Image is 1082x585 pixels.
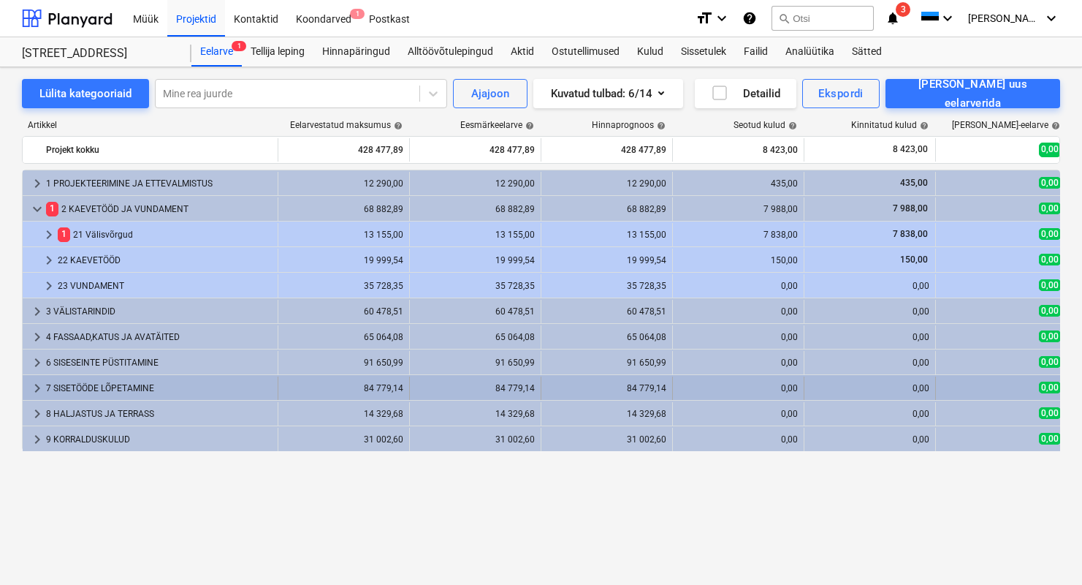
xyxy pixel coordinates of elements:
[416,383,535,393] div: 84 779,14
[453,79,527,108] button: Ajajoon
[416,281,535,291] div: 35 728,35
[28,431,46,448] span: keyboard_arrow_right
[46,402,272,426] div: 8 HALJASTUS JA TERRASS
[284,230,403,240] div: 13 155,00
[28,405,46,423] span: keyboard_arrow_right
[40,277,58,295] span: keyboard_arrow_right
[22,79,149,108] button: Lülita kategooriaid
[416,306,535,317] div: 60 478,51
[416,230,535,240] div: 13 155,00
[1039,279,1061,291] span: 0,00
[810,332,929,342] div: 0,00
[785,121,797,130] span: help
[39,84,132,103] div: Lülita kategooriaid
[672,37,735,67] a: Sissetulek
[679,434,798,445] div: 0,00
[350,9,365,19] span: 1
[734,120,797,130] div: Seotud kulud
[1039,177,1061,189] span: 0,00
[416,409,535,419] div: 14 329,68
[547,178,666,189] div: 12 290,00
[1039,382,1061,393] span: 0,00
[460,120,534,130] div: Eesmärkeelarve
[1039,331,1061,342] span: 0,00
[899,178,929,188] span: 435,00
[40,252,58,269] span: keyboard_arrow_right
[1039,433,1061,445] span: 0,00
[313,37,399,67] a: Hinnapäringud
[810,409,929,419] div: 0,00
[711,84,780,103] div: Detailid
[58,274,272,298] div: 23 VUNDAMENT
[284,306,403,317] div: 60 478,51
[885,79,1060,108] button: [PERSON_NAME] uus eelarverida
[416,204,535,214] div: 68 882,89
[547,255,666,265] div: 19 999,54
[191,37,242,67] a: Eelarve1
[1039,228,1061,240] span: 0,00
[46,197,272,221] div: 2 KAEVETÖÖD JA VUNDAMENT
[416,358,535,368] div: 91 650,99
[679,332,798,342] div: 0,00
[40,226,58,244] span: keyboard_arrow_right
[22,120,278,130] div: Artikkel
[284,358,403,368] div: 91 650,99
[547,281,666,291] div: 35 728,35
[952,120,1060,130] div: [PERSON_NAME]-eelarve
[547,306,666,317] div: 60 478,51
[284,409,403,419] div: 14 329,68
[28,328,46,346] span: keyboard_arrow_right
[46,202,58,216] span: 1
[58,227,70,241] span: 1
[242,37,313,67] div: Tellija leping
[899,254,929,265] span: 150,00
[547,409,666,419] div: 14 329,68
[1039,407,1061,419] span: 0,00
[284,281,403,291] div: 35 728,35
[547,358,666,368] div: 91 650,99
[1039,305,1061,317] span: 0,00
[28,354,46,371] span: keyboard_arrow_right
[777,37,843,67] div: Analüütika
[471,84,509,103] div: Ajajoon
[810,383,929,393] div: 0,00
[28,380,46,397] span: keyboard_arrow_right
[416,255,535,265] div: 19 999,54
[802,79,879,108] button: Ekspordi
[22,46,174,61] div: [STREET_ADDRESS]
[679,230,798,240] div: 7 838,00
[290,120,403,130] div: Eelarvestatud maksumus
[543,37,628,67] a: Ostutellimused
[46,138,272,162] div: Projekt kokku
[679,138,798,162] div: 8 423,00
[284,383,403,393] div: 84 779,14
[416,138,535,162] div: 428 477,89
[46,428,272,451] div: 9 KORRALDUSKULUD
[891,203,929,214] span: 7 988,00
[679,383,798,393] div: 0,00
[1039,143,1061,156] span: 0,00
[416,434,535,445] div: 31 002,60
[46,172,272,195] div: 1 PROJEKTEERIMINE JA ETTEVALMISTUS
[679,204,798,214] div: 7 988,00
[1009,515,1082,585] iframe: Chat Widget
[58,249,272,272] div: 22 KAEVETÖÖD
[1039,254,1061,265] span: 0,00
[679,178,798,189] div: 435,00
[399,37,502,67] a: Alltöövõtulepingud
[851,120,929,130] div: Kinnitatud kulud
[679,358,798,368] div: 0,00
[46,325,272,349] div: 4 FASSAAD,KATUS JA AVATÄITED
[284,138,403,162] div: 428 477,89
[810,281,929,291] div: 0,00
[284,204,403,214] div: 68 882,89
[284,434,403,445] div: 31 002,60
[810,434,929,445] div: 0,00
[891,229,929,239] span: 7 838,00
[735,37,777,67] a: Failid
[679,255,798,265] div: 150,00
[843,37,891,67] div: Sätted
